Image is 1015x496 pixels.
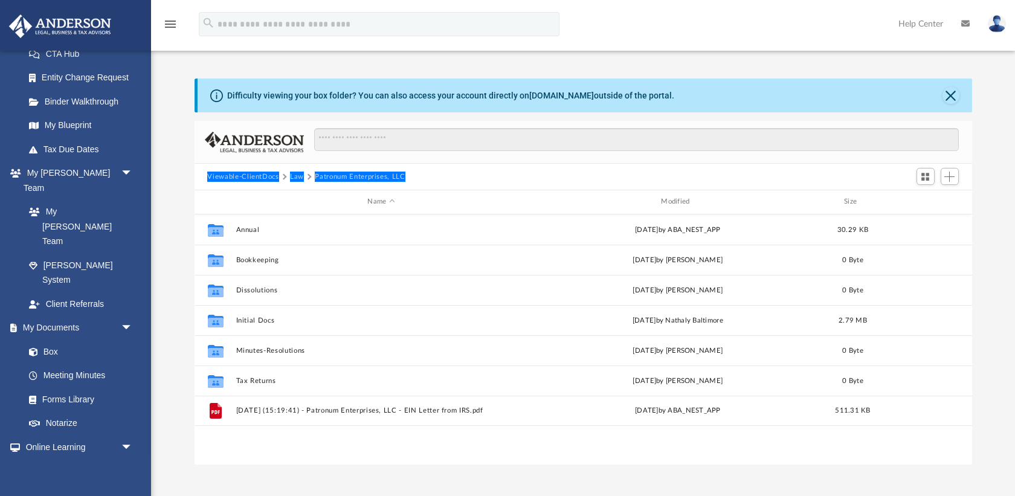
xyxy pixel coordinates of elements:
img: Anderson Advisors Platinum Portal [5,14,115,38]
a: CTA Hub [17,42,151,66]
img: User Pic [988,15,1006,33]
span: 30.29 KB [837,226,868,233]
button: [DATE] (15:19:41) - Patronum Enterprises, LLC - EIN Letter from IRS.pdf [236,407,527,414]
span: arrow_drop_down [121,161,145,186]
div: [DATE] by [PERSON_NAME] [532,375,823,386]
i: search [202,16,215,30]
a: My [PERSON_NAME] Teamarrow_drop_down [8,161,145,200]
a: My Documentsarrow_drop_down [8,316,145,340]
a: Box [17,340,139,364]
a: menu [163,23,178,31]
a: My [PERSON_NAME] Team [17,200,139,254]
i: menu [163,17,178,31]
input: Search files and folders [314,128,958,151]
a: [PERSON_NAME] System [17,253,145,292]
div: Size [828,196,877,207]
span: 0 Byte [842,377,863,384]
span: arrow_drop_down [121,316,145,341]
span: 0 Byte [842,347,863,353]
button: Initial Docs [236,317,527,324]
div: grid [195,214,972,465]
button: Law [290,172,304,182]
a: Binder Walkthrough [17,89,151,114]
button: Switch to Grid View [917,168,935,185]
div: Modified [532,196,823,207]
a: Meeting Minutes [17,364,145,388]
button: Close [942,87,959,104]
button: Viewable-ClientDocs [207,172,279,182]
div: [DATE] by ABA_NEST_APP [532,405,823,416]
div: Name [235,196,526,207]
span: 0 Byte [842,286,863,293]
button: Annual [236,226,527,234]
span: 0 Byte [842,256,863,263]
button: Patronum Enterprises, LLC [315,172,405,182]
div: id [199,196,230,207]
button: Bookkeeping [236,256,527,264]
div: [DATE] by Nathaly Baltimore [532,315,823,326]
a: Notarize [17,411,145,436]
div: Difficulty viewing your box folder? You can also access your account directly on outside of the p... [227,89,674,102]
a: Tax Due Dates [17,137,151,161]
button: Tax Returns [236,377,527,385]
a: Client Referrals [17,292,145,316]
span: arrow_drop_down [121,435,145,460]
a: [DOMAIN_NAME] [529,91,594,100]
div: [DATE] by [PERSON_NAME] [532,345,823,356]
span: 511.31 KB [835,407,870,414]
span: 2.79 MB [839,317,867,323]
button: Add [941,168,959,185]
a: Entity Change Request [17,66,151,90]
a: Online Learningarrow_drop_down [8,435,145,459]
div: [DATE] by ABA_NEST_APP [532,224,823,235]
button: Dissolutions [236,286,527,294]
div: id [882,196,967,207]
div: [DATE] by [PERSON_NAME] [532,254,823,265]
a: My Blueprint [17,114,145,138]
button: Minutes-Resolutions [236,347,527,355]
a: Forms Library [17,387,139,411]
div: [DATE] by [PERSON_NAME] [532,285,823,295]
